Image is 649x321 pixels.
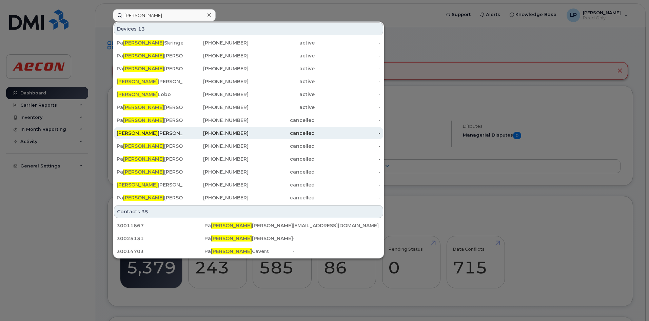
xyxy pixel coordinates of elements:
[211,235,252,242] span: [PERSON_NAME]
[123,156,164,162] span: [PERSON_NAME]
[249,39,315,46] div: active
[117,130,158,136] span: [PERSON_NAME]
[117,156,183,162] div: Pa [PERSON_NAME]
[114,219,383,232] a: 30011667Pa[PERSON_NAME][PERSON_NAME][EMAIL_ADDRESS][DOMAIN_NAME]
[183,117,249,124] div: [PHONE_NUMBER]
[249,156,315,162] div: cancelled
[183,194,249,201] div: [PHONE_NUMBER]
[117,78,158,85] span: [PERSON_NAME]
[315,52,381,59] div: -
[204,235,292,242] div: Pa [PERSON_NAME]
[117,168,183,175] div: Pa [PERSON_NAME]
[249,143,315,149] div: cancelled
[114,205,383,218] div: Contacts
[114,88,383,101] a: [PERSON_NAME]Lobo[PHONE_NUMBER]active-
[293,222,380,229] div: [EMAIL_ADDRESS][DOMAIN_NAME]
[123,40,164,46] span: [PERSON_NAME]
[114,63,383,75] a: Pa[PERSON_NAME][PERSON_NAME][PHONE_NUMBER]active-
[114,22,383,35] div: Devices
[114,114,383,126] a: Pa[PERSON_NAME][PERSON_NAME][PHONE_NUMBER]cancelled-
[249,181,315,188] div: cancelled
[117,39,183,46] div: Pa Skringer
[183,130,249,137] div: [PHONE_NUMBER]
[117,143,183,149] div: Pa [PERSON_NAME]
[315,117,381,124] div: -
[114,140,383,152] a: Pa[PERSON_NAME][PERSON_NAME][PHONE_NUMBER]cancelled-
[211,222,252,229] span: [PERSON_NAME]
[315,65,381,72] div: -
[123,53,164,59] span: [PERSON_NAME]
[315,104,381,111] div: -
[117,104,183,111] div: Pa [PERSON_NAME]
[315,78,381,85] div: -
[117,194,183,201] div: Pa [PERSON_NAME]-aecon Mining
[249,78,315,85] div: active
[114,75,383,88] a: [PERSON_NAME][PERSON_NAME][PHONE_NUMBER]active-
[249,104,315,111] div: active
[117,130,183,137] div: [PERSON_NAME]
[117,182,158,188] span: [PERSON_NAME]
[123,104,164,110] span: [PERSON_NAME]
[249,130,315,137] div: cancelled
[138,25,145,32] span: 13
[204,222,292,229] div: Pa [PERSON_NAME]
[204,248,292,255] div: Pa Cavers
[123,66,164,72] span: [PERSON_NAME]
[183,156,249,162] div: [PHONE_NUMBER]
[114,232,383,245] a: 30025131Pa[PERSON_NAME][PERSON_NAME]-
[114,245,383,257] a: 30014703Pa[PERSON_NAME]Cavers-
[183,181,249,188] div: [PHONE_NUMBER]
[315,39,381,46] div: -
[114,127,383,139] a: [PERSON_NAME][PERSON_NAME][PHONE_NUMBER]cancelled-
[249,91,315,98] div: active
[117,117,183,124] div: Pa [PERSON_NAME]
[114,192,383,204] a: Pa[PERSON_NAME][PERSON_NAME]-aecon Mining[PHONE_NUMBER]cancelled-
[315,156,381,162] div: -
[114,153,383,165] a: Pa[PERSON_NAME][PERSON_NAME][PHONE_NUMBER]cancelled-
[117,91,183,98] div: Lobo
[114,179,383,191] a: [PERSON_NAME][PERSON_NAME][PHONE_NUMBER]cancelled-
[249,168,315,175] div: cancelled
[114,101,383,113] a: Pa[PERSON_NAME][PERSON_NAME][PHONE_NUMBER]active-
[183,52,249,59] div: [PHONE_NUMBER]
[315,181,381,188] div: -
[117,91,158,97] span: [PERSON_NAME]
[117,181,183,188] div: [PERSON_NAME]
[123,195,164,201] span: [PERSON_NAME]
[117,52,183,59] div: Pa [PERSON_NAME]
[315,130,381,137] div: -
[117,235,204,242] div: 30025131
[249,194,315,201] div: cancelled
[183,143,249,149] div: [PHONE_NUMBER]
[123,117,164,123] span: [PERSON_NAME]
[249,117,315,124] div: cancelled
[117,222,204,229] div: 30011667
[117,248,204,255] div: 30014703
[183,65,249,72] div: [PHONE_NUMBER]
[315,194,381,201] div: -
[293,235,380,242] div: -
[114,166,383,178] a: Pa[PERSON_NAME][PERSON_NAME][PHONE_NUMBER]cancelled-
[183,104,249,111] div: [PHONE_NUMBER]
[123,143,164,149] span: [PERSON_NAME]
[315,168,381,175] div: -
[211,248,252,254] span: [PERSON_NAME]
[123,169,164,175] span: [PERSON_NAME]
[141,208,148,215] span: 35
[183,39,249,46] div: [PHONE_NUMBER]
[249,65,315,72] div: active
[315,143,381,149] div: -
[249,52,315,59] div: active
[315,91,381,98] div: -
[114,50,383,62] a: Pa[PERSON_NAME][PERSON_NAME][PHONE_NUMBER]active-
[183,91,249,98] div: [PHONE_NUMBER]
[114,37,383,49] a: Pa[PERSON_NAME]Skringer[PHONE_NUMBER]active-
[293,248,380,255] div: -
[183,78,249,85] div: [PHONE_NUMBER]
[117,78,183,85] div: [PERSON_NAME]
[117,65,183,72] div: Pa [PERSON_NAME]
[183,168,249,175] div: [PHONE_NUMBER]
